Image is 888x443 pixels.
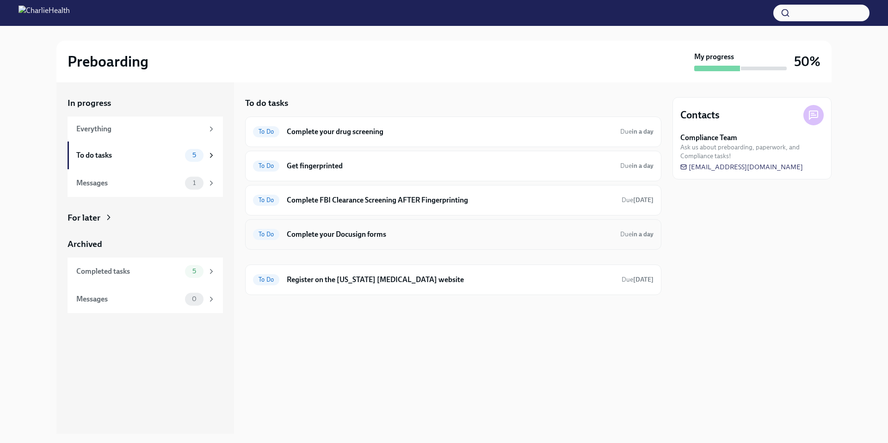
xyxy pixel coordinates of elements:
[620,230,654,238] span: Due
[68,212,223,224] a: For later
[287,127,613,137] h6: Complete your drug screening
[253,197,279,203] span: To Do
[253,124,654,139] a: To DoComplete your drug screeningDuein a day
[620,161,654,170] span: October 8th, 2025 08:00
[68,169,223,197] a: Messages1
[68,238,223,250] a: Archived
[632,128,654,135] strong: in a day
[68,97,223,109] a: In progress
[68,212,100,224] div: For later
[622,196,654,204] span: October 11th, 2025 08:00
[287,161,613,171] h6: Get fingerprinted
[68,258,223,285] a: Completed tasks5
[287,275,614,285] h6: Register on the [US_STATE] [MEDICAL_DATA] website
[794,53,820,70] h3: 50%
[253,276,279,283] span: To Do
[187,152,202,159] span: 5
[287,229,613,240] h6: Complete your Docusign forms
[186,295,202,302] span: 0
[680,162,803,172] a: [EMAIL_ADDRESS][DOMAIN_NAME]
[622,275,654,284] span: October 4th, 2025 08:00
[620,230,654,239] span: October 8th, 2025 08:00
[287,195,614,205] h6: Complete FBI Clearance Screening AFTER Fingerprinting
[632,230,654,238] strong: in a day
[18,6,70,20] img: CharlieHealth
[76,150,181,160] div: To do tasks
[620,128,654,135] span: Due
[633,276,654,283] strong: [DATE]
[68,52,148,71] h2: Preboarding
[633,196,654,204] strong: [DATE]
[253,162,279,169] span: To Do
[187,179,201,186] span: 1
[76,178,181,188] div: Messages
[620,162,654,170] span: Due
[622,196,654,204] span: Due
[76,266,181,277] div: Completed tasks
[632,162,654,170] strong: in a day
[622,276,654,283] span: Due
[253,128,279,135] span: To Do
[253,231,279,238] span: To Do
[76,124,203,134] div: Everything
[253,159,654,173] a: To DoGet fingerprintedDuein a day
[76,294,181,304] div: Messages
[68,117,223,142] a: Everything
[68,285,223,313] a: Messages0
[245,97,288,109] h5: To do tasks
[680,108,720,122] h4: Contacts
[253,227,654,242] a: To DoComplete your Docusign formsDuein a day
[694,52,734,62] strong: My progress
[253,193,654,208] a: To DoComplete FBI Clearance Screening AFTER FingerprintingDue[DATE]
[68,142,223,169] a: To do tasks5
[620,127,654,136] span: October 8th, 2025 08:00
[680,143,824,160] span: Ask us about preboarding, paperwork, and Compliance tasks!
[253,272,654,287] a: To DoRegister on the [US_STATE] [MEDICAL_DATA] websiteDue[DATE]
[187,268,202,275] span: 5
[680,133,737,143] strong: Compliance Team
